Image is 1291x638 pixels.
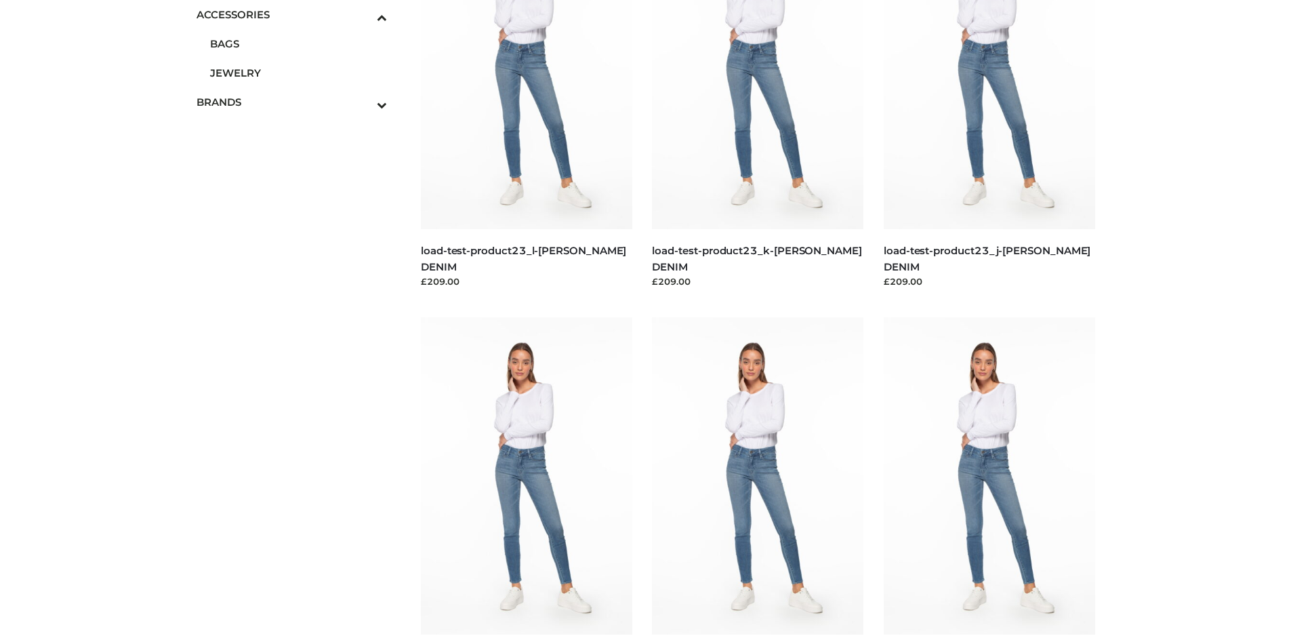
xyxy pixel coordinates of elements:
span: BAGS [210,36,388,52]
span: JEWELRY [210,65,388,81]
a: BAGS [210,29,388,58]
div: £209.00 [421,275,632,288]
a: BRANDSToggle Submenu [197,87,388,117]
a: load-test-product23_k-[PERSON_NAME] DENIM [652,244,861,273]
a: load-test-product23_l-[PERSON_NAME] DENIM [421,244,626,273]
button: Toggle Submenu [340,87,387,117]
a: load-test-product23_j-[PERSON_NAME] DENIM [884,244,1090,273]
a: JEWELRY [210,58,388,87]
div: £209.00 [652,275,863,288]
div: £209.00 [884,275,1095,288]
span: BRANDS [197,94,388,110]
span: ACCESSORIES [197,7,388,22]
